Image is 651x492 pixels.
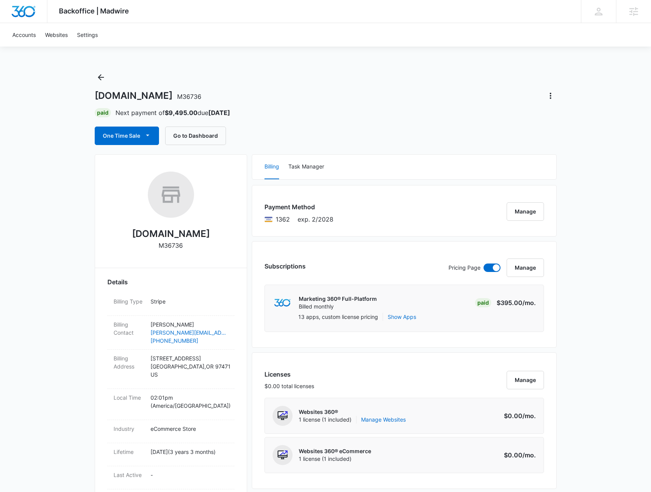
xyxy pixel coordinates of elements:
[361,416,406,424] a: Manage Websites
[114,320,144,337] dt: Billing Contact
[114,354,144,370] dt: Billing Address
[95,71,107,83] button: Back
[299,295,377,303] p: Marketing 360® Full-Platform
[299,303,377,310] p: Billed monthly
[449,264,480,272] p: Pricing Page
[107,277,128,287] span: Details
[288,155,324,179] button: Task Manager
[114,394,144,402] dt: Local Time
[151,471,228,479] p: -
[298,313,378,321] p: 13 apps, custom license pricing
[8,23,40,47] a: Accounts
[522,451,536,459] span: /mo.
[132,227,210,241] h2: [DOMAIN_NAME]
[107,350,234,389] div: Billing Address[STREET_ADDRESS][GEOGRAPHIC_DATA],OR 97471US
[388,313,416,321] button: Show Apps
[165,127,226,145] button: Go to Dashboard
[507,371,544,389] button: Manage
[107,389,234,420] div: Local Time02:01pm (America/[GEOGRAPHIC_DATA])
[264,155,279,179] button: Billing
[151,320,228,329] p: [PERSON_NAME]
[299,455,371,463] span: 1 license (1 included)
[151,354,228,379] p: [STREET_ADDRESS] [GEOGRAPHIC_DATA] , OR 97471 US
[95,90,201,102] h1: [DOMAIN_NAME]
[475,298,491,307] div: Paid
[114,448,144,456] dt: Lifetime
[264,382,314,390] p: $0.00 total licenses
[544,90,557,102] button: Actions
[177,93,201,100] span: M36736
[276,215,290,224] span: Visa ending with
[264,370,314,379] h3: Licenses
[264,262,306,271] h3: Subscriptions
[298,215,333,224] span: exp. 2/2028
[507,259,544,277] button: Manage
[507,202,544,221] button: Manage
[95,108,111,117] div: Paid
[151,448,228,456] p: [DATE] ( 3 years 3 months )
[107,466,234,489] div: Last Active-
[522,299,536,307] span: /mo.
[208,109,230,117] strong: [DATE]
[114,297,144,305] dt: Billing Type
[40,23,72,47] a: Websites
[299,447,371,455] p: Websites 360® eCommerce
[497,298,536,307] p: $395.00
[151,297,228,305] p: Stripe
[500,411,536,420] p: $0.00
[500,450,536,460] p: $0.00
[151,394,228,410] p: 02:01pm ( America/[GEOGRAPHIC_DATA] )
[151,337,228,345] a: [PHONE_NUMBER]
[107,443,234,466] div: Lifetime[DATE](3 years 3 months)
[264,202,333,212] h3: Payment Method
[72,23,102,47] a: Settings
[114,425,144,433] dt: Industry
[165,109,197,117] strong: $9,495.00
[299,408,406,416] p: Websites 360®
[299,416,406,424] span: 1 license (1 included)
[107,316,234,350] div: Billing Contact[PERSON_NAME][PERSON_NAME][EMAIL_ADDRESS][DOMAIN_NAME][PHONE_NUMBER]
[115,108,230,117] p: Next payment of due
[159,241,183,250] p: M36736
[114,471,144,479] dt: Last Active
[274,299,291,307] img: marketing360Logo
[522,412,536,420] span: /mo.
[107,293,234,316] div: Billing TypeStripe
[95,127,159,145] button: One Time Sale
[151,425,228,433] p: eCommerce Store
[151,329,228,337] a: [PERSON_NAME][EMAIL_ADDRESS][DOMAIN_NAME]
[107,420,234,443] div: IndustryeCommerce Store
[59,7,129,15] span: Backoffice | Madwire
